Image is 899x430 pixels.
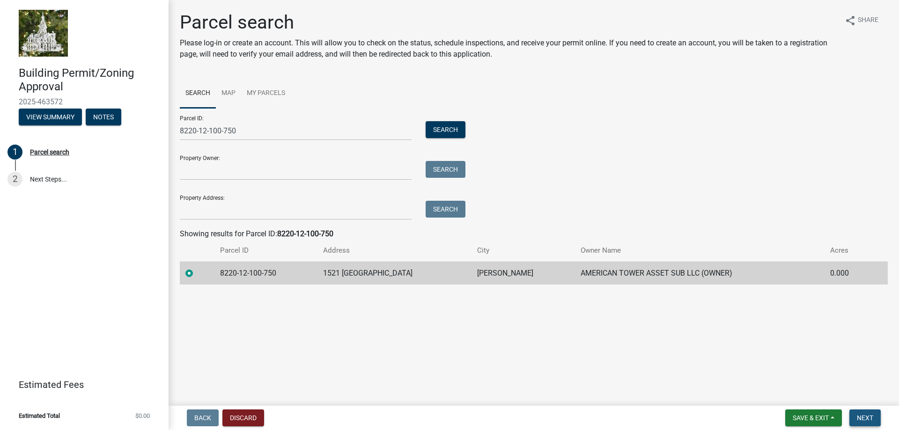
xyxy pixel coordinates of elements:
i: share [845,15,856,26]
wm-modal-confirm: Notes [86,114,121,121]
span: Share [858,15,878,26]
td: 1521 [GEOGRAPHIC_DATA] [317,262,472,284]
span: 2025-463572 [19,97,150,106]
img: Marshall County, Iowa [19,10,68,57]
wm-modal-confirm: Summary [19,114,82,121]
a: Estimated Fees [7,375,154,394]
h4: Building Permit/Zoning Approval [19,66,161,94]
button: Search [426,121,465,138]
td: 0.000 [825,262,870,284]
button: Back [187,409,219,426]
div: 2 [7,172,22,187]
th: Address [317,240,472,262]
button: View Summary [19,109,82,125]
span: Next [857,414,873,422]
div: Showing results for Parcel ID: [180,228,888,240]
a: Map [216,79,241,109]
div: 1 [7,145,22,160]
strong: 8220-12-100-750 [277,229,333,238]
a: My Parcels [241,79,291,109]
th: Acres [825,240,870,262]
button: Search [426,201,465,218]
a: Search [180,79,216,109]
button: Discard [222,409,264,426]
th: City [472,240,575,262]
div: Parcel search [30,149,69,155]
button: Notes [86,109,121,125]
button: Next [849,409,881,426]
button: Search [426,161,465,178]
span: Save & Exit [793,414,829,422]
th: Parcel ID [214,240,318,262]
button: Save & Exit [785,409,842,426]
h1: Parcel search [180,11,837,34]
td: [PERSON_NAME] [472,262,575,284]
span: Estimated Total [19,413,60,419]
button: shareShare [837,11,886,29]
td: 8220-12-100-750 [214,262,318,284]
span: $0.00 [135,413,150,419]
p: Please log-in or create an account. This will allow you to check on the status, schedule inspecti... [180,37,837,60]
td: AMERICAN TOWER ASSET SUB LLC (OWNER) [575,262,825,284]
th: Owner Name [575,240,825,262]
span: Back [194,414,211,422]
